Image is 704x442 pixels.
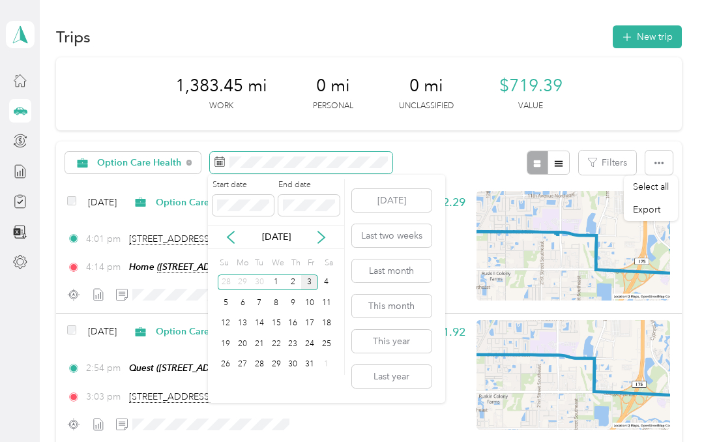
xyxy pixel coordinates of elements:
span: 4:01 pm [86,232,123,246]
div: 5 [218,295,235,311]
p: Personal [313,100,353,112]
div: 24 [301,336,318,352]
div: 1 [268,274,285,291]
div: 11 [318,295,335,311]
div: 18 [318,316,335,332]
span: 3:03 pm [86,390,123,404]
p: [DATE] [249,230,304,244]
div: 30 [284,357,301,373]
span: Quest ([STREET_ADDRESS]) [129,362,244,373]
img: minimap [477,320,670,430]
span: 0 mi [316,76,350,96]
button: Last month [352,259,432,282]
label: Start date [213,179,274,191]
div: 23 [284,336,301,352]
div: Sa [323,254,335,272]
button: Last two weeks [352,224,432,247]
div: 15 [268,316,285,332]
div: Su [218,254,230,272]
span: 2:54 pm [86,361,123,375]
span: 4:14 pm [86,260,123,274]
div: 7 [251,295,268,311]
div: 12 [218,316,235,332]
span: Option Care Health [97,158,182,168]
button: New trip [613,25,682,48]
div: 1 [318,357,335,373]
h1: Trips [56,30,91,44]
div: 31 [301,357,318,373]
span: [DATE] [88,196,117,209]
iframe: Everlance-gr Chat Button Frame [631,369,704,442]
div: 10 [301,295,318,311]
div: 25 [318,336,335,352]
div: 4 [318,274,335,291]
p: Work [209,100,233,112]
span: $719.39 [499,76,563,96]
label: End date [278,179,340,191]
button: Last year [352,365,432,388]
button: [DATE] [352,189,432,212]
span: Export [633,204,660,215]
div: 21 [251,336,268,352]
div: Fr [306,254,318,272]
div: 3 [301,274,318,291]
div: Th [289,254,301,272]
div: 14 [251,316,268,332]
span: Select all [633,181,669,192]
span: Home [129,261,244,273]
div: 20 [234,336,251,352]
p: Unclassified [399,100,454,112]
span: 0 mi [409,76,443,96]
span: 1,383.45 mi [175,76,267,96]
div: 16 [284,316,301,332]
div: 6 [234,295,251,311]
div: 19 [218,336,235,352]
div: 22 [268,336,285,352]
div: 8 [268,295,285,311]
button: Filters [579,151,636,175]
div: Tu [253,254,265,272]
div: 9 [284,295,301,311]
div: 13 [234,316,251,332]
span: Option Care Health [156,325,241,338]
div: 30 [251,274,268,291]
div: 26 [218,357,235,373]
p: Value [518,100,543,112]
div: 17 [301,316,318,332]
img: minimap [477,191,670,301]
div: 29 [234,274,251,291]
div: 27 [234,357,251,373]
div: Mo [234,254,248,272]
button: This year [352,330,432,353]
div: 28 [251,357,268,373]
span: $1.92 [436,324,465,340]
div: 29 [268,357,285,373]
span: $2.29 [436,194,465,211]
button: This month [352,295,432,317]
span: [DATE] [88,325,117,338]
div: We [270,254,285,272]
div: 28 [218,274,235,291]
div: 2 [284,274,301,291]
span: Option Care Health [156,196,241,209]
